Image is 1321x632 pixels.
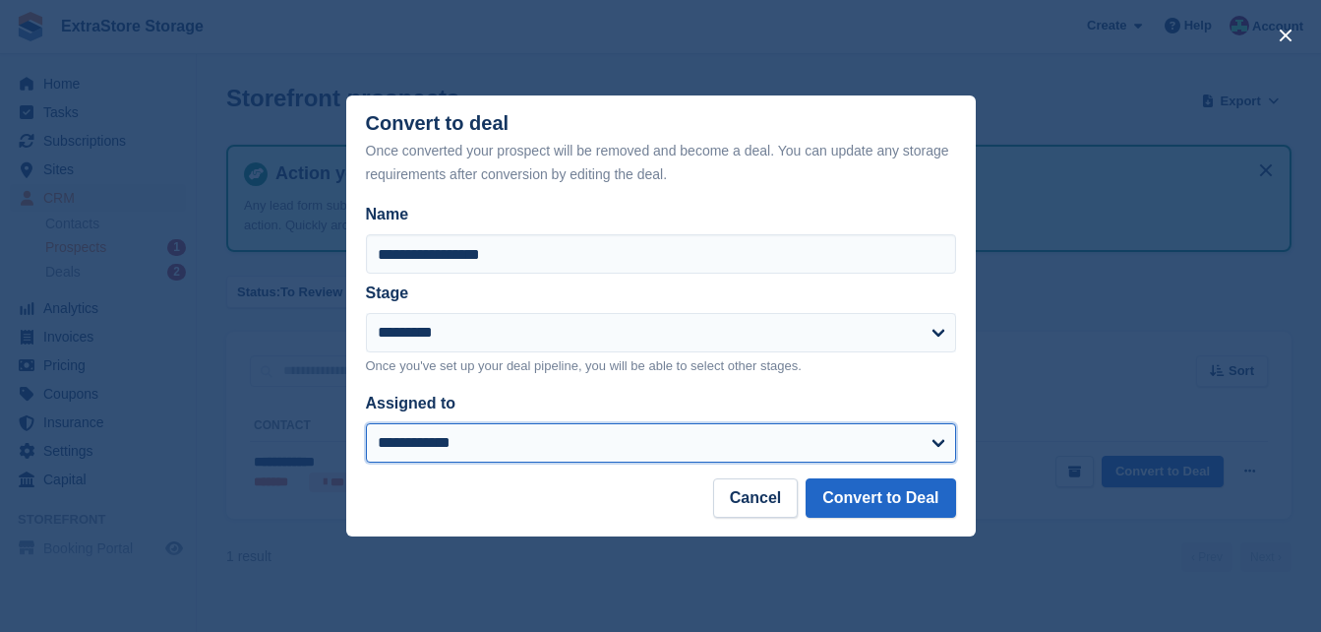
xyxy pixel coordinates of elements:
[713,478,798,518] button: Cancel
[366,112,956,186] div: Convert to deal
[1270,20,1301,51] button: close
[366,284,409,301] label: Stage
[366,356,956,376] p: Once you've set up your deal pipeline, you will be able to select other stages.
[806,478,955,518] button: Convert to Deal
[366,395,456,411] label: Assigned to
[366,139,956,186] div: Once converted your prospect will be removed and become a deal. You can update any storage requir...
[366,203,956,226] label: Name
